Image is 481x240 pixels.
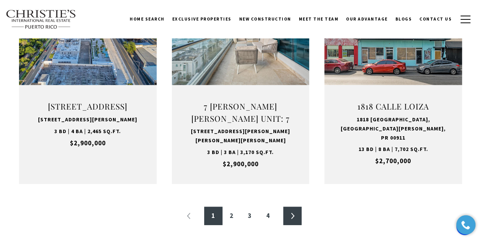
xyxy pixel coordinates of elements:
[342,10,392,29] a: Our Advantage
[222,207,241,225] a: 2
[259,207,277,225] a: 4
[239,16,291,22] span: New Construction
[295,10,343,29] a: Meet the Team
[126,10,168,29] a: Home Search
[241,207,259,225] a: 3
[395,16,412,22] span: Blogs
[204,207,222,225] a: 1
[283,207,302,225] li: Next page
[235,10,295,29] a: New Construction
[168,10,235,29] a: Exclusive Properties
[172,16,232,22] span: Exclusive Properties
[6,10,76,29] img: Christie's International Real Estate text transparent background
[283,207,302,225] a: »
[456,8,475,30] button: button
[392,10,416,29] a: Blogs
[419,16,452,22] span: Contact Us
[346,16,388,22] span: Our Advantage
